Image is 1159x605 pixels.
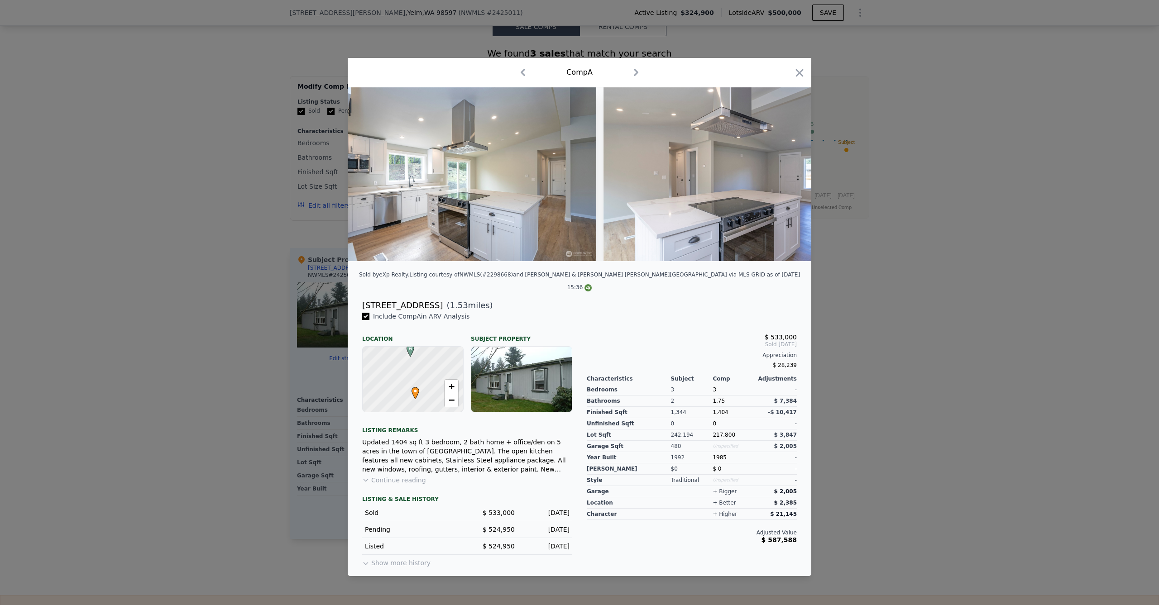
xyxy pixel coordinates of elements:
span: $ 28,239 [773,362,797,368]
div: character [587,509,671,520]
div: 1,344 [671,407,713,418]
span: $ 2,385 [774,500,797,506]
div: Unfinished Sqft [587,418,671,429]
div: - [755,475,797,486]
span: $ 533,000 [483,509,515,516]
div: Adjusted Value [587,529,797,536]
span: $ 21,145 [770,511,797,517]
div: 1.75 [713,395,755,407]
div: [DATE] [522,542,570,551]
div: Bedrooms [587,384,671,395]
div: Finished Sqft [587,407,671,418]
span: • [409,384,421,398]
div: Location [362,328,464,343]
span: 3 [713,386,716,393]
span: − [449,394,455,405]
div: [STREET_ADDRESS] [362,299,443,312]
a: Zoom out [445,393,458,407]
span: Include Comp A in ARV Analysis [369,313,473,320]
span: ( miles) [443,299,493,312]
span: 217,800 [713,432,735,438]
div: Sold by eXp Realty . [359,272,409,278]
div: Pending [365,525,460,534]
span: $ 7,384 [774,398,797,404]
div: Garage Sqft [587,441,671,452]
div: [DATE] [522,508,570,517]
span: 1.53 [450,300,468,310]
div: Unspecified [713,441,755,452]
div: • [409,387,415,392]
div: Style [587,475,671,486]
img: Property Img [334,87,596,261]
div: Updated 1404 sq ft 3 bedroom, 2 bath home + office/den on 5 acres in the town of [GEOGRAPHIC_DATA... [362,438,572,474]
div: Listing remarks [362,419,572,434]
span: 0 [713,420,716,427]
span: $ 2,005 [774,443,797,449]
div: [DATE] [522,525,570,534]
div: location [587,497,671,509]
span: $ 3,847 [774,432,797,438]
a: Zoom in [445,380,458,393]
div: Year Built [587,452,671,463]
div: LISTING & SALE HISTORY [362,495,572,505]
span: -$ 10,417 [768,409,797,415]
div: 1985 [713,452,755,463]
div: 480 [671,441,713,452]
div: $0 [671,463,713,475]
div: 242,194 [671,429,713,441]
div: Listed [365,542,460,551]
img: Property Img [603,87,866,261]
div: 0 [671,418,713,429]
div: + better [713,499,736,506]
span: $ 524,950 [483,543,515,550]
div: Traditional [671,475,713,486]
div: 2 [671,395,713,407]
div: Adjustments [755,375,797,382]
div: - [755,452,797,463]
div: Characteristics [587,375,671,382]
span: $ 533,000 [765,333,797,341]
button: Continue reading [362,476,426,485]
div: garage [587,486,671,497]
span: $ 587,588 [761,536,797,543]
div: Bathrooms [587,395,671,407]
div: Subject Property [471,328,572,343]
span: + [449,381,455,392]
div: + higher [713,510,737,518]
img: NWMLS Logo [584,284,592,291]
div: A [404,344,410,350]
div: Lot Sqft [587,429,671,441]
div: + bigger [713,488,737,495]
div: - [755,463,797,475]
div: Unspecified [713,475,755,486]
div: - [755,418,797,429]
span: 1,404 [713,409,728,415]
div: Sold [365,508,460,517]
div: Appreciation [587,352,797,359]
span: Sold [DATE] [587,341,797,348]
span: $ 2,005 [774,488,797,495]
div: Subject [671,375,713,382]
span: $ 524,950 [483,526,515,533]
div: 3 [671,384,713,395]
div: Listing courtesy of NWMLS (#2298668) and [PERSON_NAME] & [PERSON_NAME] [PERSON_NAME][GEOGRAPHIC_D... [409,272,800,291]
div: - [755,384,797,395]
span: A [404,344,417,353]
div: Comp [713,375,755,382]
button: Show more history [362,555,431,567]
span: $ 0 [713,466,721,472]
div: Comp A [566,67,593,78]
div: 1992 [671,452,713,463]
div: [PERSON_NAME] [587,463,671,475]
